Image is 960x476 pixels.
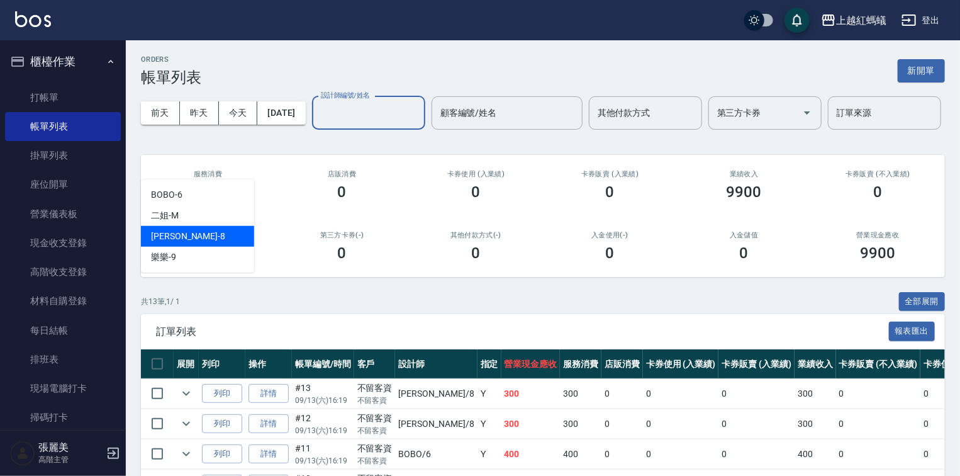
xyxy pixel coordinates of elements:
[718,439,795,469] td: 0
[424,231,528,239] h2: 其他付款方式(-)
[472,244,481,262] h3: 0
[292,409,354,439] td: #12
[477,409,501,439] td: Y
[338,183,347,201] h3: 0
[836,13,886,28] div: 上越紅螞蟻
[606,244,615,262] h3: 0
[295,395,351,406] p: 09/13 (六) 16:19
[156,326,889,338] span: 訂單列表
[5,45,121,78] button: 櫃檯作業
[151,230,225,243] span: [PERSON_NAME] -8
[219,101,258,125] button: 今天
[141,55,201,64] h2: ORDERS
[5,83,121,112] a: 打帳單
[177,414,196,433] button: expand row
[290,231,394,239] h2: 第三方卡券(-)
[257,101,305,125] button: [DATE]
[5,200,121,229] a: 營業儀表板
[151,251,176,264] span: 樂樂 -9
[141,296,180,307] p: 共 13 筆, 1 / 1
[177,384,196,403] button: expand row
[601,409,643,439] td: 0
[357,382,393,395] div: 不留客資
[558,231,662,239] h2: 入金使用(-)
[501,349,561,379] th: 營業現金應收
[292,439,354,469] td: #11
[5,374,121,403] a: 現場電腦打卡
[643,379,719,409] td: 0
[248,445,289,464] a: 詳情
[295,425,351,436] p: 09/13 (六) 16:19
[357,425,393,436] p: 不留客資
[836,439,920,469] td: 0
[601,439,643,469] td: 0
[5,258,121,286] a: 高階收支登錄
[861,244,896,262] h3: 9900
[898,64,945,76] a: 新開單
[5,229,121,258] a: 現金收支登錄
[477,439,501,469] td: Y
[560,409,601,439] td: 300
[898,59,945,82] button: 新開單
[38,441,103,454] h5: 張麗美
[826,170,930,178] h2: 卡券販賣 (不入業績)
[718,409,795,439] td: 0
[643,409,719,439] td: 0
[889,322,935,341] button: 報表匯出
[501,379,561,409] td: 300
[797,103,817,123] button: Open
[795,439,836,469] td: 400
[560,439,601,469] td: 400
[338,244,347,262] h3: 0
[174,349,199,379] th: 展開
[292,379,354,409] td: #13
[477,349,501,379] th: 指定
[560,379,601,409] td: 300
[357,455,393,467] p: 不留客資
[816,8,891,33] button: 上越紅螞蟻
[199,349,245,379] th: 列印
[357,442,393,455] div: 不留客資
[245,349,292,379] th: 操作
[795,409,836,439] td: 300
[248,384,289,404] a: 詳情
[727,183,762,201] h3: 9900
[141,101,180,125] button: 前天
[354,349,396,379] th: 客戶
[740,244,749,262] h3: 0
[321,91,370,100] label: 設計師編號/姓名
[718,379,795,409] td: 0
[836,349,920,379] th: 卡券販賣 (不入業績)
[5,286,121,315] a: 材料自購登錄
[899,292,946,312] button: 全部展開
[889,325,935,337] a: 報表匯出
[202,445,242,464] button: 列印
[836,409,920,439] td: 0
[501,439,561,469] td: 400
[601,379,643,409] td: 0
[643,439,719,469] td: 0
[784,8,810,33] button: save
[10,441,35,466] img: Person
[424,170,528,178] h2: 卡券使用 (入業績)
[357,395,393,406] p: 不留客資
[141,69,201,86] h3: 帳單列表
[151,188,182,201] span: BOBO -6
[395,349,477,379] th: 設計師
[896,9,945,32] button: 登出
[202,384,242,404] button: 列印
[295,455,351,467] p: 09/13 (六) 16:19
[560,349,601,379] th: 服務消費
[180,101,219,125] button: 昨天
[5,170,121,199] a: 座位開單
[156,170,260,178] h3: 服務消費
[5,403,121,432] a: 掃碼打卡
[395,409,477,439] td: [PERSON_NAME] /8
[874,183,883,201] h3: 0
[5,141,121,170] a: 掛單列表
[292,349,354,379] th: 帳單編號/時間
[357,412,393,425] div: 不留客資
[692,170,796,178] h2: 業績收入
[643,349,719,379] th: 卡券使用 (入業績)
[836,379,920,409] td: 0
